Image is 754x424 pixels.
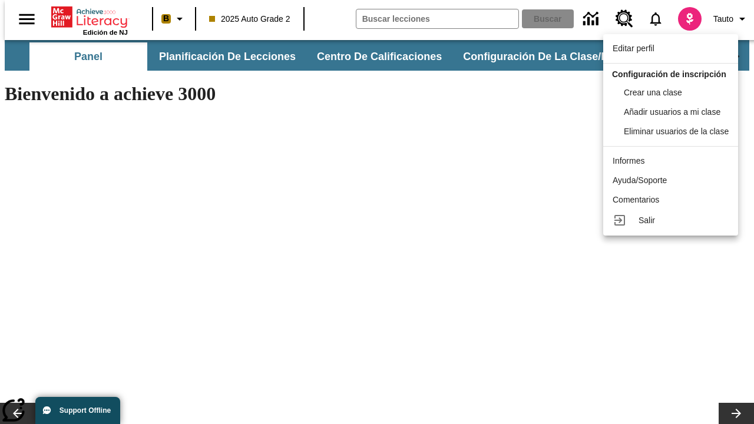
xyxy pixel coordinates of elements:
span: Configuración de inscripción [612,69,726,79]
span: Eliminar usuarios de la clase [624,127,729,136]
body: Máximo 600 caracteres [5,9,172,20]
span: Comentarios [613,195,659,204]
span: Editar perfil [613,44,654,53]
span: Ayuda/Soporte [613,175,667,185]
span: Añadir usuarios a mi clase [624,107,720,117]
span: Crear una clase [624,88,682,97]
span: Informes [613,156,644,165]
span: Salir [639,216,655,225]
